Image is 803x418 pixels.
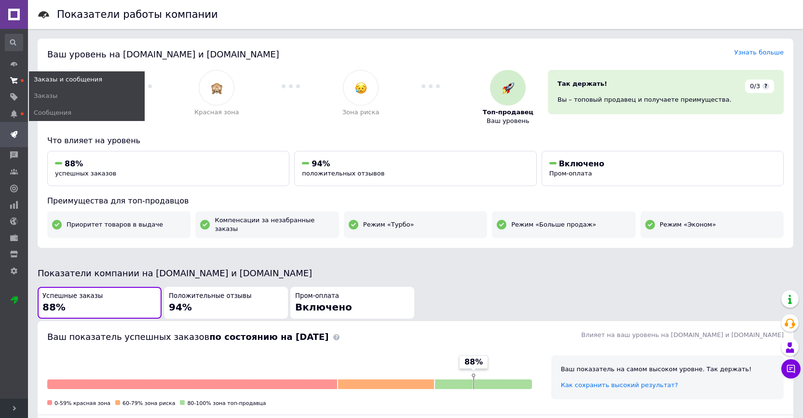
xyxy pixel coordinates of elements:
span: Сообщения [34,108,71,117]
a: Узнать больше [734,49,784,56]
span: 0-59% красная зона [54,400,110,406]
span: Ваш уровень [487,117,530,125]
span: 94% [169,301,192,313]
h1: Показатели работы компании [57,9,218,20]
button: Успешные заказы88% [38,287,162,319]
span: Показатели компании на [DOMAIN_NAME] и [DOMAIN_NAME] [38,268,312,278]
a: Сообщения [29,105,145,121]
span: Включено [295,301,352,313]
div: 0/3 [745,80,774,93]
button: Положительные отзывы94% [164,287,288,319]
span: Что влияет на уровень [47,136,140,145]
span: Ваш уровень на [DOMAIN_NAME] и [DOMAIN_NAME] [47,49,279,59]
span: Ваш показатель успешных заказов [47,332,328,342]
img: :rocket: [502,82,514,94]
span: Топ-продавец [483,108,533,117]
a: Заказы [29,88,145,104]
button: Пром-оплатаВключено [290,287,414,319]
span: ? [762,83,769,90]
span: Положительные отзывы [169,292,251,301]
img: :disappointed_relieved: [355,82,367,94]
span: Компенсации за незабранные заказы [215,216,334,233]
span: Заказы и сообщения [34,75,102,84]
b: по состоянию на [DATE] [209,332,328,342]
span: Влияет на ваш уровень на [DOMAIN_NAME] и [DOMAIN_NAME] [581,331,784,338]
span: Пром-оплата [549,170,592,177]
span: Зона риска [342,108,380,117]
span: Красная зона [194,108,239,117]
a: Как сохранить высокий результат? [561,381,678,389]
button: 88%успешных заказов [47,151,289,186]
span: 88% [42,301,66,313]
span: 80-100% зона топ-продавца [187,400,266,406]
span: Пром-оплата [295,292,339,301]
span: Режим «Турбо» [363,220,414,229]
span: 94% [312,159,330,168]
span: успешных заказов [55,170,116,177]
button: Чат с покупателем [781,359,801,378]
span: 60-79% зона риска [122,400,175,406]
span: Включено [559,159,604,168]
span: положительных отзывов [302,170,384,177]
span: Так держать! [558,80,607,87]
span: Режим «Больше продаж» [511,220,596,229]
img: :see_no_evil: [211,82,223,94]
div: Ваш показатель на самом высоком уровне. Так держать! [561,365,774,374]
span: Успешные заказы [42,292,103,301]
div: Вы – топовый продавец и получаете преимущества. [558,95,774,104]
span: Режим «Эконом» [660,220,716,229]
span: Преимущества для топ-продавцов [47,196,189,205]
span: 88% [65,159,83,168]
span: 88% [464,357,483,367]
button: 94%положительных отзывов [294,151,536,186]
span: Заказы [34,92,57,100]
span: Приоритет товаров в выдаче [67,220,163,229]
button: ВключеноПром-оплата [542,151,784,186]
